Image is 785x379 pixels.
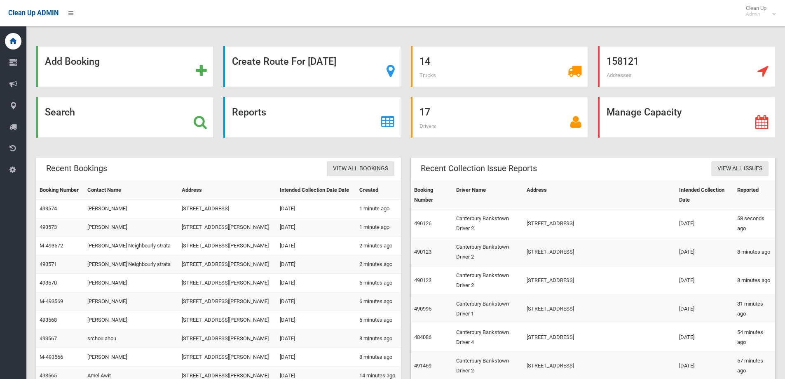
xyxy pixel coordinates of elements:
[414,277,431,283] a: 490123
[36,97,213,138] a: Search
[411,46,588,87] a: 14 Trucks
[84,181,178,200] th: Contact Name
[523,295,676,323] td: [STREET_ADDRESS]
[676,210,734,238] td: [DATE]
[232,106,266,118] strong: Reports
[178,348,277,367] td: [STREET_ADDRESS][PERSON_NAME]
[84,237,178,255] td: [PERSON_NAME] Neighbourly strata
[178,274,277,292] td: [STREET_ADDRESS][PERSON_NAME]
[356,181,401,200] th: Created
[84,348,178,367] td: [PERSON_NAME]
[676,266,734,295] td: [DATE]
[734,181,775,210] th: Reported
[84,200,178,218] td: [PERSON_NAME]
[414,334,431,340] a: 484086
[734,238,775,266] td: 8 minutes ago
[676,323,734,352] td: [DATE]
[277,274,356,292] td: [DATE]
[411,160,547,177] header: Recent Collection Issue Reports
[523,323,676,352] td: [STREET_ADDRESS]
[178,292,277,311] td: [STREET_ADDRESS][PERSON_NAME]
[327,161,394,177] a: View All Bookings
[598,46,775,87] a: 158121 Addresses
[84,292,178,311] td: [PERSON_NAME]
[356,218,401,237] td: 1 minute ago
[414,306,431,312] a: 490995
[453,181,523,210] th: Driver Name
[734,266,775,295] td: 8 minutes ago
[607,56,639,67] strong: 158121
[453,295,523,323] td: Canterbury Bankstown Driver 1
[36,181,84,200] th: Booking Number
[356,274,401,292] td: 5 minutes ago
[523,266,676,295] td: [STREET_ADDRESS]
[84,255,178,274] td: [PERSON_NAME] Neighbourly strata
[419,72,436,78] span: Trucks
[453,238,523,266] td: Canterbury Bankstown Driver 2
[178,181,277,200] th: Address
[419,56,430,67] strong: 14
[277,330,356,348] td: [DATE]
[277,311,356,330] td: [DATE]
[40,205,57,212] a: 493574
[84,218,178,237] td: [PERSON_NAME]
[45,106,75,118] strong: Search
[356,311,401,330] td: 6 minutes ago
[84,330,178,348] td: srchou ahou
[84,311,178,330] td: [PERSON_NAME]
[676,295,734,323] td: [DATE]
[40,354,63,360] a: M-493566
[36,160,117,177] header: Recent Bookings
[414,220,431,226] a: 490126
[45,56,100,67] strong: Add Booking
[178,255,277,274] td: [STREET_ADDRESS][PERSON_NAME]
[598,97,775,138] a: Manage Capacity
[411,181,453,210] th: Booking Number
[40,242,63,249] a: M-493572
[84,274,178,292] td: [PERSON_NAME]
[411,97,588,138] a: 17 Drivers
[277,181,356,200] th: Intended Collection Date Date
[178,218,277,237] td: [STREET_ADDRESS][PERSON_NAME]
[523,181,676,210] th: Address
[711,161,769,177] a: View All Issues
[734,210,775,238] td: 58 seconds ago
[742,5,775,17] span: Clean Up
[607,106,682,118] strong: Manage Capacity
[277,292,356,311] td: [DATE]
[414,363,431,369] a: 491469
[223,46,401,87] a: Create Route For [DATE]
[453,210,523,238] td: Canterbury Bankstown Driver 2
[523,238,676,266] td: [STREET_ADDRESS]
[676,181,734,210] th: Intended Collection Date
[676,238,734,266] td: [DATE]
[40,298,63,304] a: M-493569
[746,11,766,17] small: Admin
[277,348,356,367] td: [DATE]
[453,266,523,295] td: Canterbury Bankstown Driver 2
[277,200,356,218] td: [DATE]
[356,237,401,255] td: 2 minutes ago
[40,335,57,341] a: 493567
[40,317,57,323] a: 493568
[40,280,57,286] a: 493570
[356,330,401,348] td: 8 minutes ago
[178,330,277,348] td: [STREET_ADDRESS][PERSON_NAME]
[734,323,775,352] td: 54 minutes ago
[356,200,401,218] td: 1 minute ago
[8,9,59,17] span: Clean Up ADMIN
[277,255,356,274] td: [DATE]
[419,106,430,118] strong: 17
[356,348,401,367] td: 8 minutes ago
[40,372,57,379] a: 493565
[419,123,436,129] span: Drivers
[178,200,277,218] td: [STREET_ADDRESS]
[414,249,431,255] a: 490123
[223,97,401,138] a: Reports
[356,292,401,311] td: 6 minutes ago
[453,323,523,352] td: Canterbury Bankstown Driver 4
[232,56,336,67] strong: Create Route For [DATE]
[356,255,401,274] td: 2 minutes ago
[277,237,356,255] td: [DATE]
[607,72,632,78] span: Addresses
